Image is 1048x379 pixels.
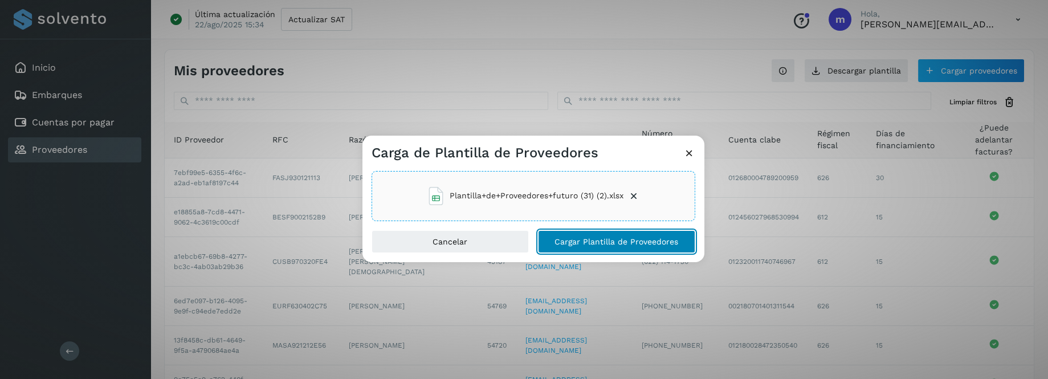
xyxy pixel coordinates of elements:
[554,238,678,246] span: Cargar Plantilla de Proveedores
[538,230,695,253] button: Cargar Plantilla de Proveedores
[372,145,598,161] h3: Carga de Plantilla de Proveedores
[450,190,623,202] span: Plantilla+de+Proveedores+futuro (31) (2).xlsx
[372,230,529,253] button: Cancelar
[433,238,467,246] span: Cancelar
